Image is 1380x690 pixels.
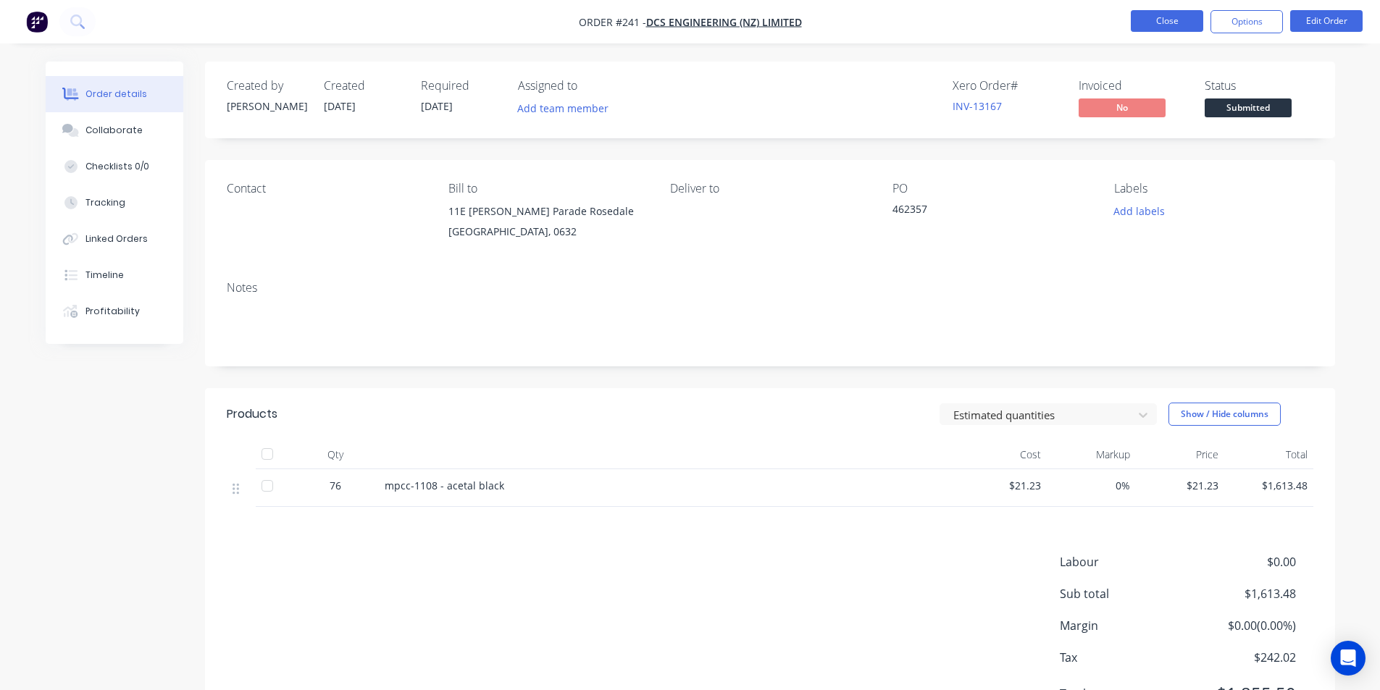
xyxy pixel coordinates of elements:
[46,76,183,112] button: Order details
[448,201,647,222] div: 11E [PERSON_NAME] Parade Rosedale
[1188,617,1295,634] span: $0.00 ( 0.00 %)
[46,257,183,293] button: Timeline
[448,201,647,248] div: 11E [PERSON_NAME] Parade Rosedale[GEOGRAPHIC_DATA], 0632
[46,148,183,185] button: Checklists 0/0
[85,232,148,245] div: Linked Orders
[1331,641,1366,676] div: Open Intercom Messenger
[85,196,125,209] div: Tracking
[85,124,143,137] div: Collaborate
[953,99,1002,113] a: INV-13167
[421,99,453,113] span: [DATE]
[1142,478,1219,493] span: $21.23
[1114,182,1313,195] div: Labels
[1205,98,1292,117] span: Submitted
[953,79,1061,93] div: Xero Order #
[1224,440,1313,469] div: Total
[330,478,341,493] span: 76
[1205,98,1292,120] button: Submitted
[448,182,647,195] div: Bill to
[1060,649,1189,666] span: Tax
[1053,478,1130,493] span: 0%
[1188,585,1295,602] span: $1,613.48
[85,160,149,173] div: Checklists 0/0
[1079,79,1187,93] div: Invoiced
[1188,649,1295,666] span: $242.02
[670,182,869,195] div: Deliver to
[958,440,1047,469] div: Cost
[646,15,802,29] a: DCS Engineering (NZ) Limited
[46,112,183,148] button: Collaborate
[227,98,306,114] div: [PERSON_NAME]
[85,269,124,282] div: Timeline
[227,79,306,93] div: Created by
[26,11,48,33] img: Factory
[1210,10,1283,33] button: Options
[1205,79,1313,93] div: Status
[46,185,183,221] button: Tracking
[1047,440,1136,469] div: Markup
[1060,617,1189,634] span: Margin
[46,221,183,257] button: Linked Orders
[1131,10,1203,32] button: Close
[1188,553,1295,571] span: $0.00
[1230,478,1308,493] span: $1,613.48
[1079,98,1166,117] span: No
[1060,553,1189,571] span: Labour
[85,88,147,101] div: Order details
[892,201,1074,222] div: 462357
[1106,201,1173,221] button: Add labels
[1290,10,1363,32] button: Edit Order
[385,479,504,492] span: mpcc-1108 - acetal black
[518,79,663,93] div: Assigned to
[292,440,379,469] div: Qty
[421,79,501,93] div: Required
[1168,403,1281,426] button: Show / Hide columns
[579,15,646,29] span: Order #241 -
[964,478,1042,493] span: $21.23
[509,98,616,118] button: Add team member
[324,99,356,113] span: [DATE]
[1136,440,1225,469] div: Price
[518,98,616,118] button: Add team member
[227,281,1313,295] div: Notes
[85,305,140,318] div: Profitability
[324,79,403,93] div: Created
[46,293,183,329] button: Profitability
[227,182,425,195] div: Contact
[1060,585,1189,602] span: Sub total
[892,182,1091,195] div: PO
[448,222,647,242] div: [GEOGRAPHIC_DATA], 0632
[227,405,277,423] div: Products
